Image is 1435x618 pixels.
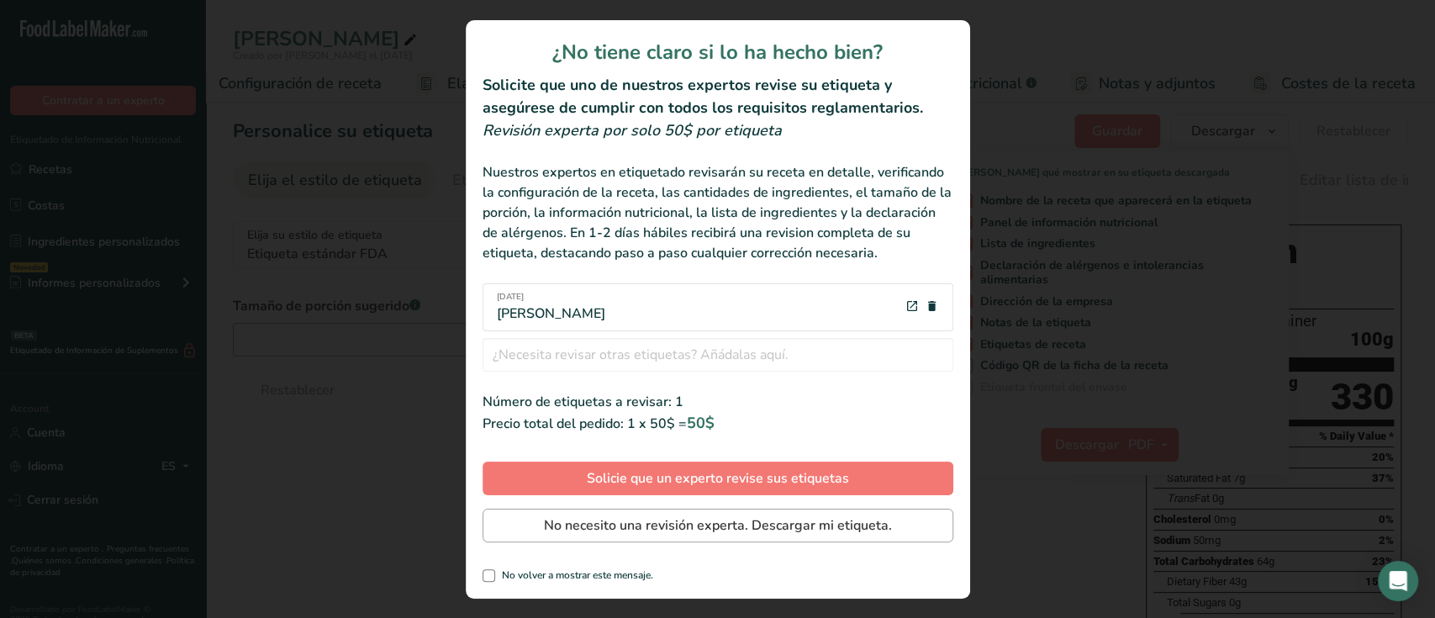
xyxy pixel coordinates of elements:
[1378,561,1418,601] div: Open Intercom Messenger
[483,119,953,142] div: Revisión experta por solo 50$ por etiqueta
[495,569,653,582] span: No volver a mostrar este mensaje.
[497,291,605,324] div: [PERSON_NAME]
[483,412,953,435] div: Precio total del pedido: 1 x 50$ =
[497,291,605,304] span: [DATE]
[687,413,715,433] span: 50$
[483,462,953,495] button: Solicie que un experto revise sus etiquetas
[544,515,892,536] span: No necesito una revisión experta. Descargar mi etiqueta.
[483,37,953,67] h1: ¿No tiene claro si lo ha hecho bien?
[587,468,849,489] span: Solicie que un experto revise sus etiquetas
[483,162,953,263] div: Nuestros expertos en etiquetado revisarán su receta en detalle, verificando la configuración de l...
[483,74,953,119] h2: Solicite que uno de nuestros expertos revise su etiqueta y asegúrese de cumplir con todos los req...
[483,338,953,372] input: ¿Necesita revisar otras etiquetas? Añádalas aquí.
[483,509,953,542] button: No necesito una revisión experta. Descargar mi etiqueta.
[483,392,953,412] div: Número de etiquetas a revisar: 1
